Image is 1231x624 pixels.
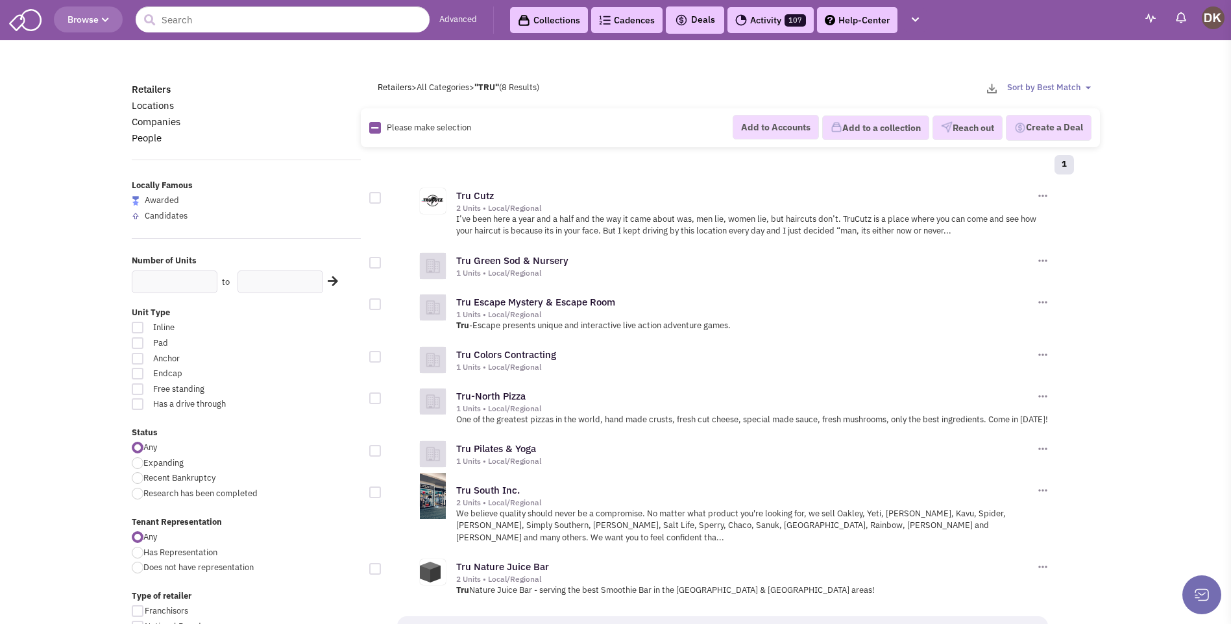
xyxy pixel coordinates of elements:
span: Any [143,531,157,542]
a: Tru Green Sod & Nursery [456,254,568,267]
p: One of the greatest pizzas in the world, hand made crusts, fresh cut cheese, special made sauce, ... [456,414,1050,426]
span: Pad [145,337,289,350]
a: Retailers [378,82,411,93]
p: We believe quality should never be a compromise. No matter what product you're looking for, we se... [456,508,1050,544]
img: download-2-24.png [987,84,997,93]
div: 2 Units • Local/Regional [456,574,1035,584]
span: Free standing [145,383,289,396]
span: Any [143,442,157,453]
span: Does not have representation [143,562,254,573]
span: All Categories (8 Results) [417,82,539,93]
a: Tru-North Pizza [456,390,526,402]
span: Anchor [145,353,289,365]
span: Please make selection [387,122,471,133]
span: Recent Bankruptcy [143,472,215,483]
span: Candidates [145,210,188,221]
img: VectorPaper_Plane.png [941,121,953,133]
a: 1 [1054,155,1074,174]
span: Inline [145,322,289,334]
b: Tru [456,320,469,331]
label: Tenant Representation [132,516,361,529]
span: Browse [67,14,109,25]
button: Deals [671,12,719,29]
a: Retailers [132,83,171,95]
img: icon-collection-lavender.png [831,121,842,133]
label: Status [132,427,361,439]
label: Number of Units [132,255,361,267]
div: 1 Units • Local/Regional [456,268,1035,278]
label: Unit Type [132,307,361,319]
a: Locations [132,99,174,112]
a: Collections [510,7,588,33]
span: Expanding [143,457,184,468]
button: Add to a collection [822,115,929,140]
div: 1 Units • Local/Regional [456,456,1035,466]
div: 2 Units • Local/Regional [456,203,1035,213]
p: Nature Juice Bar - serving the best Smoothie Bar in the [GEOGRAPHIC_DATA] & [GEOGRAPHIC_DATA] areas! [456,584,1050,597]
img: Deal-Dollar.png [1014,121,1026,135]
div: 2 Units • Local/Regional [456,498,1035,508]
div: 1 Units • Local/Regional [456,309,1035,320]
b: "TRU" [474,82,499,93]
a: Cadences [591,7,663,33]
img: locallyfamous-upvote.png [132,212,140,220]
div: 1 Units • Local/Regional [456,403,1035,414]
div: 1 Units • Local/Regional [456,362,1035,372]
img: help.png [825,15,835,25]
a: People [132,132,162,144]
button: Browse [54,6,123,32]
a: Tru Pilates & Yoga [456,442,536,455]
span: Franchisors [145,605,188,616]
button: Create a Deal [1006,115,1091,141]
a: Tru Escape Mystery & Escape Room [456,296,615,308]
a: Tru Colors Contracting [456,348,556,361]
p: I’ve been here a year and a half and the way it came about was, men lie, women lie, but haircuts ... [456,213,1050,237]
img: Rectangle.png [369,122,381,134]
a: Activity107 [727,7,814,33]
input: Search [136,6,430,32]
span: Awarded [145,195,179,206]
span: Endcap [145,368,289,380]
img: Activity.png [735,14,747,26]
img: locallyfamous-largeicon.png [132,196,140,206]
span: Has Representation [143,547,217,558]
a: Tru South Inc. [456,484,520,496]
span: > [469,82,474,93]
a: Tru Cutz [456,189,494,202]
img: Donnie Keller [1202,6,1225,29]
a: Companies [132,115,180,128]
a: Help-Center [817,7,897,33]
button: Add to Accounts [733,115,819,139]
label: Type of retailer [132,590,361,603]
span: Research has been completed [143,488,258,499]
button: Reach out [932,115,1003,140]
span: 107 [785,14,806,27]
img: SmartAdmin [9,6,42,31]
label: to [222,276,230,289]
p: -Escape presents unique and interactive live action adventure games. [456,320,1050,332]
label: Locally Famous [132,180,361,192]
span: Deals [675,14,715,25]
a: Advanced [439,14,477,26]
img: Cadences_logo.png [599,16,611,25]
img: icon-collection-lavender-black.svg [518,14,530,27]
a: Tru Nature Juice Bar [456,560,549,573]
img: icon-deals.svg [675,12,688,28]
span: > [411,82,417,93]
div: Search Nearby [319,273,340,290]
b: Tru [456,584,469,595]
span: Has a drive through [145,398,289,411]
